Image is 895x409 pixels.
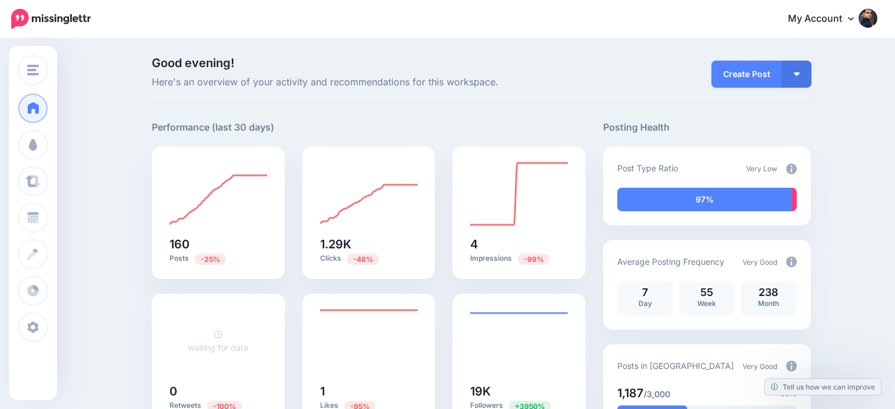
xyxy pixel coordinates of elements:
[603,120,811,135] h5: Posting Health
[470,385,568,397] h5: 19K
[152,56,234,70] span: Good evening!
[617,161,678,175] p: Post Type Ratio
[320,253,418,264] p: Clicks
[623,287,667,298] p: 7
[758,299,779,308] span: Month
[347,254,379,265] span: Previous period: 2.48K
[11,9,91,29] img: Missinglettr
[152,120,274,135] h5: Performance (last 30 days)
[617,386,644,400] span: 1,187
[27,65,39,75] img: menu.png
[711,61,782,88] a: Create Post
[765,379,881,395] a: Tell us how we can improve
[746,164,777,173] span: Very Low
[743,362,777,371] span: Very Good
[320,238,418,250] h5: 1.29K
[195,254,226,265] span: Previous period: 212
[617,188,793,211] div: 97% of your posts in the last 30 days have been from Drip Campaigns
[786,257,797,267] img: info-circle-grey.png
[776,5,877,34] a: My Account
[518,254,550,265] span: Previous period: 415
[470,238,568,250] h5: 4
[188,329,248,353] a: waiting for data
[169,253,267,264] p: Posts
[747,287,791,298] p: 238
[792,188,797,211] div: 3% of your posts in the last 30 days have been from Curated content
[794,72,800,76] img: arrow-down-white.png
[786,361,797,371] img: info-circle-grey.png
[638,299,652,308] span: Day
[644,389,670,399] span: /3,000
[152,75,585,90] span: Here's an overview of your activity and recommendations for this workspace.
[169,238,267,250] h5: 160
[685,287,729,298] p: 55
[697,299,716,308] span: Week
[470,253,568,264] p: Impressions
[743,258,777,267] span: Very Good
[320,385,418,397] h5: 1
[617,255,724,268] p: Average Posting Frequency
[617,359,734,373] p: Posts in [GEOGRAPHIC_DATA]
[786,164,797,174] img: info-circle-grey.png
[169,385,267,397] h5: 0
